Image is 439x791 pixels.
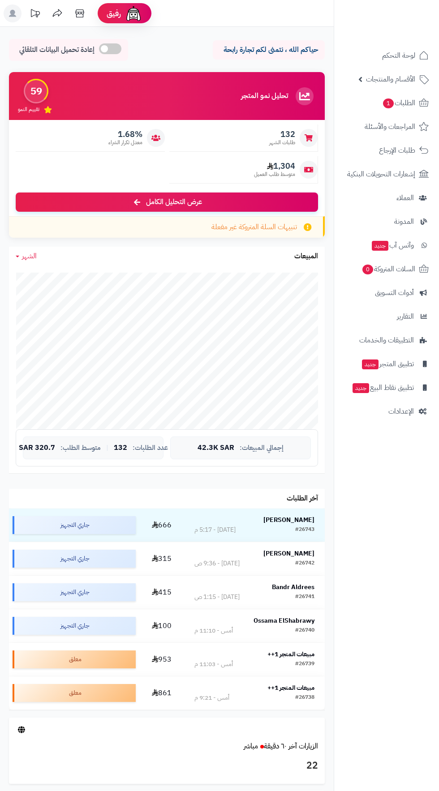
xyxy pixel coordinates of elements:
[125,4,142,22] img: ai-face.png
[146,197,202,207] span: عرض التحليل الكامل
[295,526,314,534] div: #26743
[16,251,37,261] a: الشهر
[383,98,394,108] span: 1
[361,358,414,370] span: تطبيق المتجر
[139,609,184,642] td: 100
[13,550,136,568] div: جاري التجهيز
[194,559,240,568] div: [DATE] - 9:36 ص
[139,643,184,676] td: 953
[60,444,101,452] span: متوسط الطلب:
[133,444,168,452] span: عدد الطلبات:
[269,129,295,139] span: 132
[340,401,434,422] a: الإعدادات
[13,583,136,601] div: جاري التجهيز
[194,593,240,602] div: [DATE] - 1:15 ص
[340,353,434,375] a: تطبيق المتجرجديد
[372,241,388,251] span: جديد
[340,377,434,398] a: تطبيق نقاط البيعجديد
[139,676,184,710] td: 861
[139,542,184,575] td: 315
[13,516,136,534] div: جاري التجهيز
[194,660,233,669] div: أمس - 11:03 م
[396,192,414,204] span: العملاء
[19,444,55,452] span: 320.7 SAR
[295,626,314,635] div: #26740
[13,617,136,635] div: جاري التجهيز
[371,239,414,252] span: وآتس آب
[254,616,314,625] strong: Ossama ElShabrawy
[340,329,434,351] a: التطبيقات والخدمات
[263,515,314,525] strong: [PERSON_NAME]
[106,445,108,451] span: |
[340,306,434,327] a: التقارير
[211,222,297,232] span: تنبيهات السلة المتروكة غير مفعلة
[352,381,414,394] span: تطبيق نقاط البيع
[194,526,236,534] div: [DATE] - 5:17 م
[375,286,414,299] span: أدوات التسويق
[394,215,414,228] span: المدونة
[397,310,414,323] span: التقارير
[22,251,37,261] span: الشهر
[340,187,434,209] a: العملاء
[359,334,414,346] span: التطبيقات والخدمات
[340,140,434,161] a: طلبات الإرجاع
[382,97,415,109] span: الطلبات
[340,116,434,137] a: المراجعات والأسئلة
[362,359,379,369] span: جديد
[13,684,136,702] div: معلق
[267,650,314,659] strong: مبيعات المتجر 1++
[340,92,434,114] a: الطلبات1
[16,758,318,774] h3: 22
[340,258,434,280] a: السلات المتروكة0
[295,593,314,602] div: #26741
[16,192,318,212] a: عرض التحليل الكامل
[365,120,415,133] span: المراجعات والأسئلة
[353,383,369,393] span: جديد
[347,168,415,180] span: إشعارات التحويلات البنكية
[13,650,136,668] div: معلق
[340,282,434,304] a: أدوات التسويق
[378,25,430,44] img: logo-2.png
[18,106,39,113] span: تقييم النمو
[340,211,434,232] a: المدونة
[240,444,284,452] span: إجمالي المبيعات:
[388,405,414,418] span: الإعدادات
[108,139,142,146] span: معدل تكرار الشراء
[254,161,295,171] span: 1,304
[194,693,229,702] div: أمس - 9:21 م
[340,163,434,185] a: إشعارات التحويلات البنكية
[295,693,314,702] div: #26738
[19,45,95,55] span: إعادة تحميل البيانات التلقائي
[294,252,318,261] h3: المبيعات
[366,73,415,86] span: الأقسام والمنتجات
[244,741,258,752] small: مباشر
[244,741,318,752] a: الزيارات آخر ٦٠ دقيقةمباشر
[340,235,434,256] a: وآتس آبجديد
[194,626,233,635] div: أمس - 11:10 م
[114,444,127,452] span: 132
[269,139,295,146] span: طلبات الشهر
[108,129,142,139] span: 1.68%
[107,8,121,19] span: رفيق
[272,582,314,592] strong: Bandr Aldrees
[340,45,434,66] a: لوحة التحكم
[382,49,415,62] span: لوحة التحكم
[263,549,314,558] strong: [PERSON_NAME]
[24,4,46,25] a: تحديثات المنصة
[362,265,373,274] span: 0
[379,144,415,157] span: طلبات الإرجاع
[295,559,314,568] div: #26742
[219,45,318,55] p: حياكم الله ، نتمنى لكم تجارة رابحة
[241,92,288,100] h3: تحليل نمو المتجر
[198,444,234,452] span: 42.3K SAR
[139,576,184,609] td: 415
[267,683,314,693] strong: مبيعات المتجر 1++
[139,509,184,542] td: 666
[295,660,314,669] div: #26739
[287,495,318,503] h3: آخر الطلبات
[254,171,295,178] span: متوسط طلب العميل
[362,263,415,275] span: السلات المتروكة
